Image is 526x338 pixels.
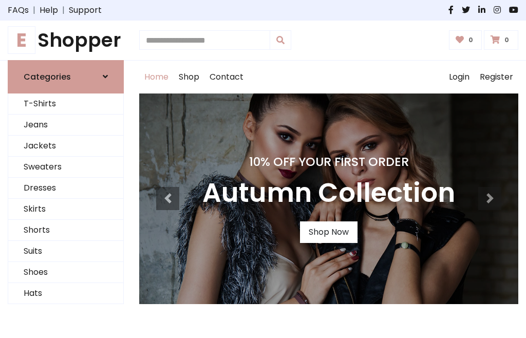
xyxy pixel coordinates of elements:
a: Shop Now [300,221,358,243]
a: Categories [8,60,124,93]
a: 0 [449,30,482,50]
a: Suits [8,241,123,262]
a: EShopper [8,29,124,52]
h6: Categories [24,72,71,82]
a: Skirts [8,199,123,220]
span: E [8,26,35,54]
a: Jackets [8,136,123,157]
a: T-Shirts [8,93,123,115]
a: Jeans [8,115,123,136]
span: 0 [502,35,512,45]
span: 0 [466,35,476,45]
span: | [58,4,69,16]
a: Register [475,61,518,93]
a: 0 [484,30,518,50]
span: | [29,4,40,16]
a: Login [444,61,475,93]
a: Home [139,61,174,93]
a: Shoes [8,262,123,283]
a: FAQs [8,4,29,16]
a: Support [69,4,102,16]
h1: Shopper [8,29,124,52]
a: Shorts [8,220,123,241]
a: Contact [204,61,249,93]
a: Sweaters [8,157,123,178]
a: Hats [8,283,123,304]
a: Help [40,4,58,16]
a: Shop [174,61,204,93]
a: Dresses [8,178,123,199]
h3: Autumn Collection [202,177,455,209]
h4: 10% Off Your First Order [202,155,455,169]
